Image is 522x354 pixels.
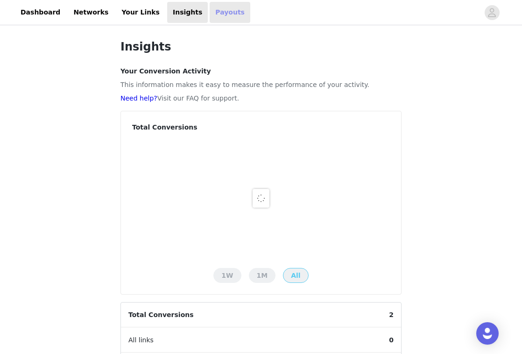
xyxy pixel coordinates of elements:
p: This information makes it easy to measure the performance of your activity. [120,80,402,90]
a: Need help? [120,94,157,102]
a: Payouts [210,2,250,23]
div: Open Intercom Messenger [476,322,499,345]
span: 2 [381,303,401,327]
span: 0 [381,328,401,353]
p: Visit our FAQ for support. [120,94,402,103]
a: Dashboard [15,2,66,23]
h4: Your Conversion Activity [120,66,402,76]
a: Networks [68,2,114,23]
a: Insights [167,2,208,23]
button: 1W [213,268,241,283]
span: All links [121,328,161,353]
span: Total Conversions [121,303,201,327]
button: 1M [249,268,276,283]
h1: Insights [120,38,402,55]
button: All [283,268,308,283]
div: avatar [487,5,496,20]
h4: Total Conversions [132,123,390,132]
a: Your Links [116,2,165,23]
